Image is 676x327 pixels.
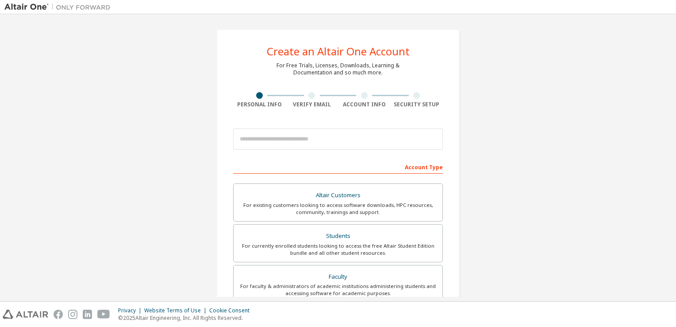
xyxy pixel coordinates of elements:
[239,271,437,283] div: Faculty
[267,46,410,57] div: Create an Altair One Account
[118,307,144,314] div: Privacy
[239,202,437,216] div: For existing customers looking to access software downloads, HPC resources, community, trainings ...
[233,160,443,174] div: Account Type
[239,230,437,242] div: Students
[3,310,48,319] img: altair_logo.svg
[391,101,443,108] div: Security Setup
[286,101,338,108] div: Verify Email
[233,101,286,108] div: Personal Info
[239,283,437,297] div: For faculty & administrators of academic institutions administering students and accessing softwa...
[239,189,437,202] div: Altair Customers
[68,310,77,319] img: instagram.svg
[4,3,115,12] img: Altair One
[338,101,391,108] div: Account Info
[144,307,209,314] div: Website Terms of Use
[239,242,437,257] div: For currently enrolled students looking to access the free Altair Student Edition bundle and all ...
[97,310,110,319] img: youtube.svg
[277,62,399,76] div: For Free Trials, Licenses, Downloads, Learning & Documentation and so much more.
[209,307,255,314] div: Cookie Consent
[54,310,63,319] img: facebook.svg
[118,314,255,322] p: © 2025 Altair Engineering, Inc. All Rights Reserved.
[83,310,92,319] img: linkedin.svg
